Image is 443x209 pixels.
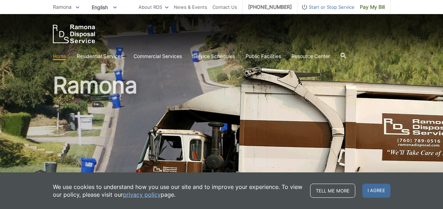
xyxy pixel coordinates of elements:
[53,52,66,60] a: Home
[310,184,355,198] a: Tell me more
[139,3,168,11] a: About RDS
[246,52,281,60] a: Public Facilities
[134,52,182,60] a: Commercial Services
[362,184,390,198] span: I agree
[174,3,207,11] a: News & Events
[77,52,123,60] a: Residential Services
[53,25,95,43] a: EDCD logo. Return to the homepage.
[360,3,385,11] span: Pay My Bill
[213,3,237,11] a: Contact Us
[53,183,303,198] p: We use cookies to understand how you use our site and to improve your experience. To view our pol...
[123,191,161,198] a: privacy policy
[53,4,72,10] span: Ramona
[291,52,330,60] a: Resource Center
[192,52,235,60] a: Service Schedules
[86,1,122,13] span: English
